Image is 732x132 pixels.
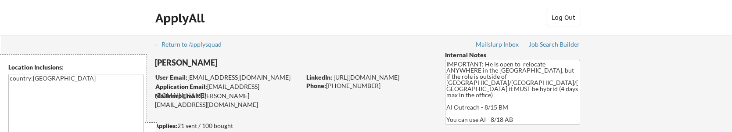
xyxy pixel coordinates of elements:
button: Log Out [546,9,581,26]
strong: Phone: [306,82,326,89]
strong: User Email: [155,73,187,81]
div: [PERSON_NAME] [155,57,335,68]
strong: LinkedIn: [306,73,332,81]
div: Job Search Builder [529,41,580,48]
div: Location Inclusions: [8,63,144,72]
strong: Mailslurp Email: [155,92,201,99]
div: ← Return to /applysquad [154,41,230,48]
div: Mailslurp Inbox [476,41,520,48]
div: [PHONE_NUMBER] [306,81,431,90]
div: ApplyAll [155,11,207,26]
strong: Application Email: [155,83,207,90]
a: ← Return to /applysquad [154,41,230,50]
div: [EMAIL_ADDRESS][DOMAIN_NAME] [155,73,301,82]
div: [PERSON_NAME][EMAIL_ADDRESS][DOMAIN_NAME] [155,92,301,109]
a: [URL][DOMAIN_NAME] [334,73,399,81]
strong: Applies: [154,122,177,129]
div: [EMAIL_ADDRESS][DOMAIN_NAME] [155,82,301,99]
div: Internal Notes [445,51,580,59]
div: 21 sent / 100 bought [154,121,301,130]
a: Mailslurp Inbox [476,41,520,50]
